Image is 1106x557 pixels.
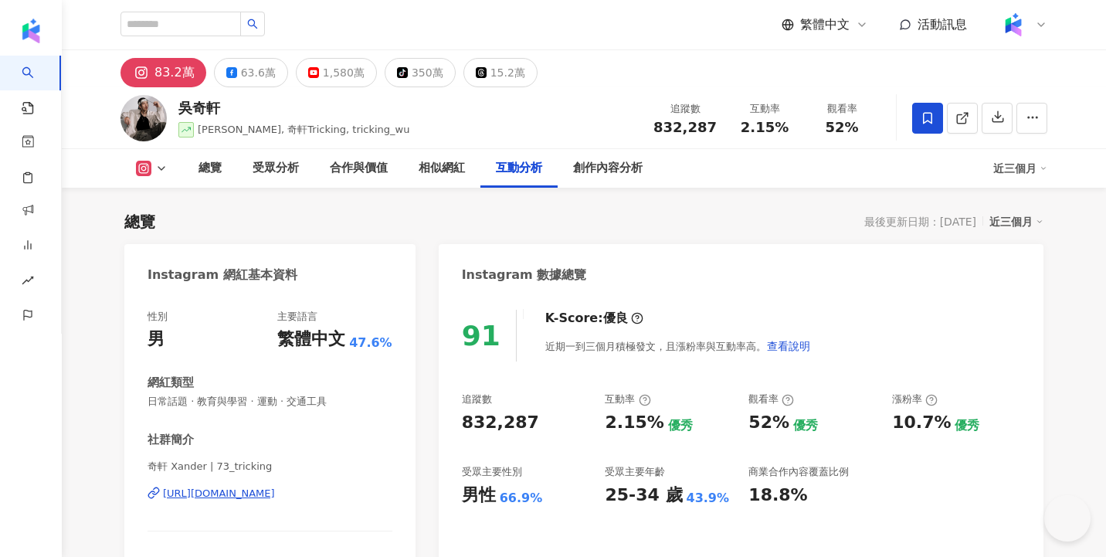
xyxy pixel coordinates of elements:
div: Instagram 網紅基本資料 [148,267,297,284]
div: 觀看率 [813,101,871,117]
span: 2.15% [741,120,789,135]
div: 優良 [603,310,628,327]
div: 合作與價值 [330,159,388,178]
button: 15.2萬 [463,58,538,87]
div: 優秀 [955,417,979,434]
div: Instagram 數據總覽 [462,267,587,284]
span: 奇軒 Xander | 73_tricking [148,460,392,474]
div: 男 [148,328,165,352]
div: 主要語言 [277,310,317,324]
div: 商業合作內容覆蓋比例 [748,465,849,479]
div: 受眾主要年齡 [605,465,665,479]
span: [PERSON_NAME], 奇軒Tricking, tricking_wu [198,124,410,135]
div: 總覽 [124,211,155,233]
span: 查看說明 [767,340,810,352]
button: 83.2萬 [120,58,206,87]
div: 觀看率 [748,392,794,406]
button: 1,580萬 [296,58,377,87]
div: 互動率 [735,101,794,117]
div: 52% [748,411,789,435]
div: 10.7% [892,411,951,435]
div: 83.2萬 [154,62,195,83]
span: 繁體中文 [800,16,850,33]
div: 性別 [148,310,168,324]
div: 繁體中文 [277,328,345,352]
div: 2.15% [605,411,663,435]
div: 受眾主要性別 [462,465,522,479]
div: 追蹤數 [462,392,492,406]
div: 互動分析 [496,159,542,178]
button: 63.6萬 [214,58,288,87]
div: 91 [462,320,500,352]
div: 近期一到三個月積極發文，且漲粉率與互動率高。 [545,331,811,362]
div: 創作內容分析 [573,159,643,178]
a: search [22,56,53,116]
div: 社群簡介 [148,432,194,448]
button: 350萬 [385,58,456,87]
div: 互動率 [605,392,650,406]
span: rise [22,265,34,300]
div: 受眾分析 [253,159,299,178]
img: KOL Avatar [120,95,167,141]
div: 832,287 [462,411,539,435]
div: 近三個月 [993,156,1047,181]
button: 查看說明 [766,331,811,362]
span: search [247,19,258,29]
div: 優秀 [793,417,818,434]
div: 350萬 [412,62,443,83]
div: 總覽 [198,159,222,178]
div: 最後更新日期：[DATE] [864,216,976,228]
div: K-Score : [545,310,643,327]
img: logo icon [19,19,43,43]
span: 活動訊息 [918,17,967,32]
div: 近三個月 [989,212,1043,232]
div: 漲粉率 [892,392,938,406]
div: 男性 [462,484,496,508]
img: Kolr%20app%20icon%20%281%29.png [999,10,1028,39]
div: [URL][DOMAIN_NAME] [163,487,275,501]
div: 25-34 歲 [605,484,682,508]
span: 52% [825,120,858,135]
span: 日常話題 · 教育與學習 · 運動 · 交通工具 [148,395,392,409]
div: 優秀 [668,417,693,434]
span: 47.6% [349,335,392,352]
div: 1,580萬 [323,62,365,83]
div: 15.2萬 [490,62,525,83]
div: 66.9% [500,490,543,507]
div: 63.6萬 [241,62,276,83]
div: 43.9% [687,490,730,507]
div: 網紅類型 [148,375,194,391]
iframe: Help Scout Beacon - Open [1044,495,1091,542]
div: 吳奇軒 [178,98,410,117]
span: 832,287 [653,119,717,135]
div: 追蹤數 [653,101,717,117]
div: 相似網紅 [419,159,465,178]
a: [URL][DOMAIN_NAME] [148,487,392,501]
div: 18.8% [748,484,807,508]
